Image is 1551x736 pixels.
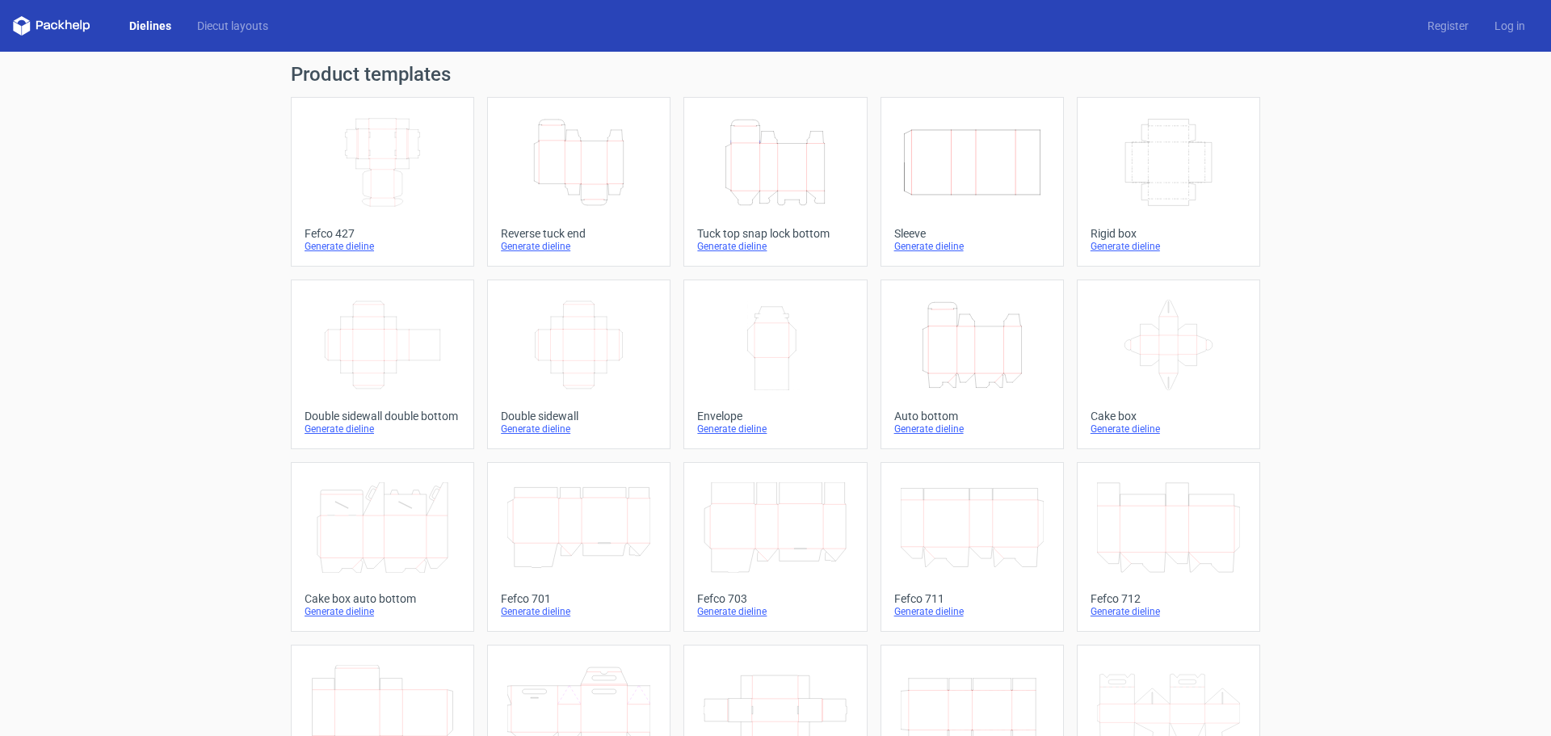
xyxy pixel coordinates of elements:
[1091,410,1246,423] div: Cake box
[291,280,474,449] a: Double sidewall double bottomGenerate dieline
[184,18,281,34] a: Diecut layouts
[894,423,1050,435] div: Generate dieline
[697,592,853,605] div: Fefco 703
[501,592,657,605] div: Fefco 701
[501,605,657,618] div: Generate dieline
[894,605,1050,618] div: Generate dieline
[683,97,867,267] a: Tuck top snap lock bottomGenerate dieline
[881,462,1064,632] a: Fefco 711Generate dieline
[487,280,670,449] a: Double sidewallGenerate dieline
[291,462,474,632] a: Cake box auto bottomGenerate dieline
[697,410,853,423] div: Envelope
[1091,605,1246,618] div: Generate dieline
[1077,280,1260,449] a: Cake boxGenerate dieline
[683,462,867,632] a: Fefco 703Generate dieline
[305,240,460,253] div: Generate dieline
[305,605,460,618] div: Generate dieline
[501,410,657,423] div: Double sidewall
[894,410,1050,423] div: Auto bottom
[487,462,670,632] a: Fefco 701Generate dieline
[501,240,657,253] div: Generate dieline
[1482,18,1538,34] a: Log in
[291,65,1260,84] h1: Product templates
[501,227,657,240] div: Reverse tuck end
[881,97,1064,267] a: SleeveGenerate dieline
[683,280,867,449] a: EnvelopeGenerate dieline
[894,240,1050,253] div: Generate dieline
[1091,423,1246,435] div: Generate dieline
[881,280,1064,449] a: Auto bottomGenerate dieline
[1091,227,1246,240] div: Rigid box
[291,97,474,267] a: Fefco 427Generate dieline
[1091,240,1246,253] div: Generate dieline
[305,592,460,605] div: Cake box auto bottom
[697,227,853,240] div: Tuck top snap lock bottom
[1091,592,1246,605] div: Fefco 712
[1414,18,1482,34] a: Register
[116,18,184,34] a: Dielines
[1077,97,1260,267] a: Rigid boxGenerate dieline
[894,592,1050,605] div: Fefco 711
[305,423,460,435] div: Generate dieline
[487,97,670,267] a: Reverse tuck endGenerate dieline
[501,423,657,435] div: Generate dieline
[697,605,853,618] div: Generate dieline
[305,227,460,240] div: Fefco 427
[697,423,853,435] div: Generate dieline
[894,227,1050,240] div: Sleeve
[1077,462,1260,632] a: Fefco 712Generate dieline
[697,240,853,253] div: Generate dieline
[305,410,460,423] div: Double sidewall double bottom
